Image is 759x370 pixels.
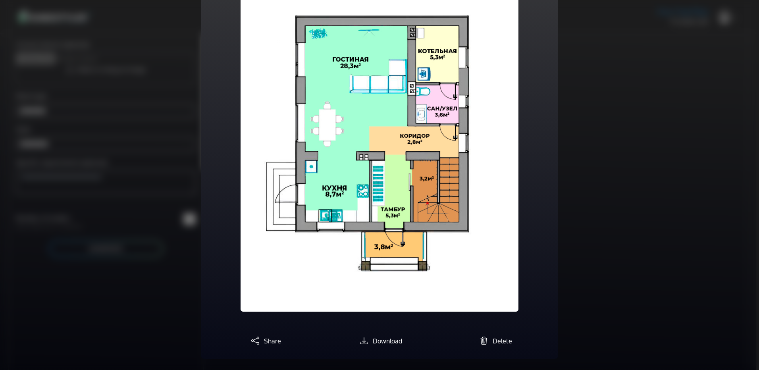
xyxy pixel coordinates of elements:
[493,337,512,345] span: Delete
[264,337,281,345] span: Share
[366,306,378,315] button: Slide 1
[248,337,281,345] a: Share
[373,337,402,345] span: Download
[477,334,512,346] button: Delete
[282,280,477,289] p: Original image
[357,337,402,345] a: Download
[381,306,393,315] button: Slide 2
